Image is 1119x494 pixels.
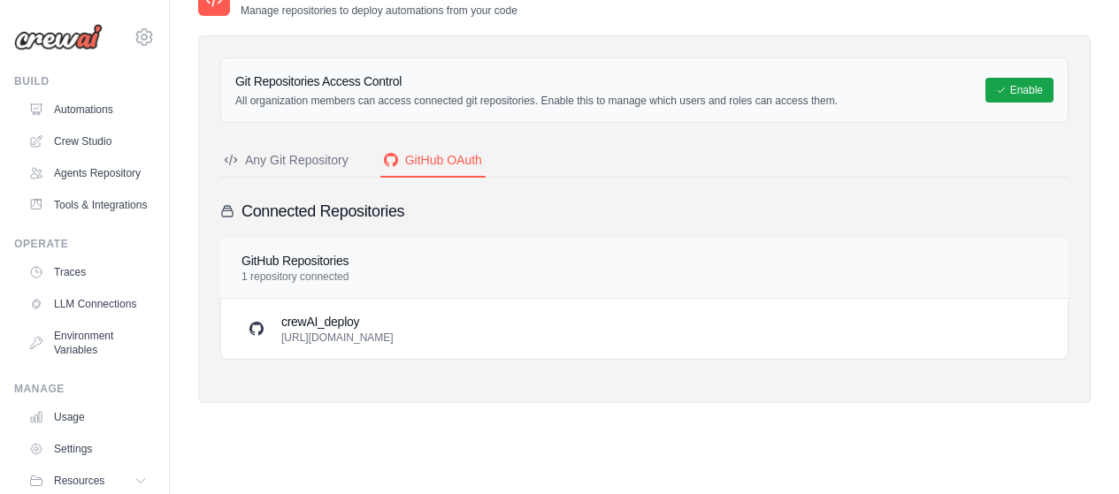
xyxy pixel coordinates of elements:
a: Agents Repository [21,159,155,187]
button: Any Git Repository [220,144,352,178]
div: Manage [14,382,155,396]
div: Widget de chat [1031,409,1119,494]
button: Enable [985,78,1054,103]
span: Resources [54,474,104,488]
a: Crew Studio [21,127,155,156]
div: Operate [14,237,155,251]
h3: Git Repositories Access Control [235,72,838,90]
a: Environment Variables [21,322,155,364]
p: Manage repositories to deploy automations from your code [241,4,517,18]
h4: GitHub Repositories [241,252,349,270]
img: Logo [14,24,103,50]
p: [URL][DOMAIN_NAME] [281,331,394,345]
iframe: Chat Widget [1031,409,1119,494]
a: Settings [21,435,155,463]
a: Automations [21,95,155,124]
h3: crewAI_deploy [281,313,394,331]
nav: Tabs [220,144,1069,178]
p: 1 repository connected [241,270,349,284]
button: GitHub OAuth [380,144,486,178]
a: LLM Connections [21,290,155,318]
div: Build [14,74,155,88]
h3: Connected Repositories [241,199,404,224]
div: Any Git Repository [224,151,349,169]
p: All organization members can access connected git repositories. Enable this to manage which users... [235,94,838,108]
div: GitHub OAuth [384,151,482,169]
a: Usage [21,403,155,431]
a: Traces [21,258,155,286]
a: Tools & Integrations [21,191,155,219]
